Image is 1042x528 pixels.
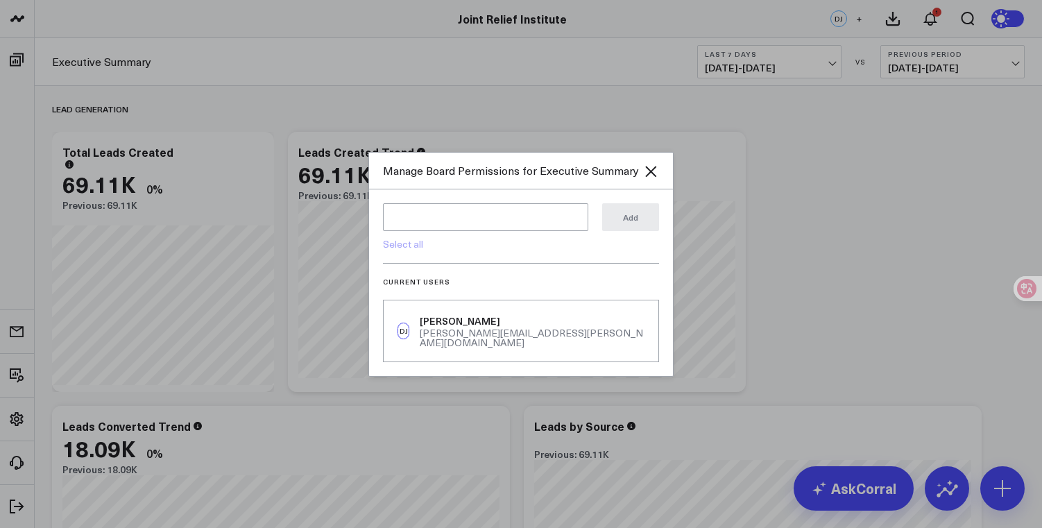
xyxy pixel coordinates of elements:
[383,237,423,250] a: Select all
[383,163,642,178] div: Manage Board Permissions for Executive Summary
[420,314,644,328] div: [PERSON_NAME]
[642,163,659,180] button: Close
[383,278,659,286] h3: Current Users
[602,203,659,231] button: Add
[420,328,644,348] div: [PERSON_NAME][EMAIL_ADDRESS][PERSON_NAME][DOMAIN_NAME]
[398,323,409,339] div: DJ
